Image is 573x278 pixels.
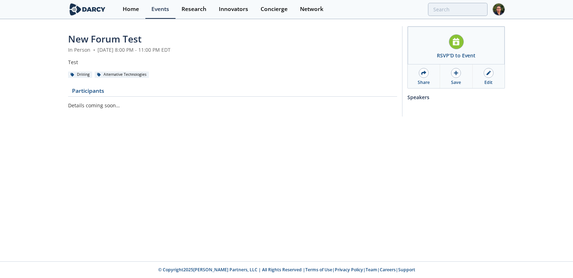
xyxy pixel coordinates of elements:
[407,91,505,103] div: Speakers
[335,267,363,273] a: Privacy Policy
[305,267,332,273] a: Terms of Use
[95,72,149,78] div: Alternative Technologies
[68,46,397,53] div: In Person [DATE] 8:00 PM - 11:00 PM EDT
[219,6,248,12] div: Innovators
[398,267,415,273] a: Support
[473,64,505,88] a: Edit
[300,6,323,12] div: Network
[451,79,461,86] div: Save
[437,52,475,59] div: RSVP'D to Event
[380,267,396,273] a: Careers
[68,72,92,78] div: Drilling
[366,267,377,273] a: Team
[68,102,397,109] p: Details coming soon…
[92,46,96,53] span: •
[24,267,549,273] p: © Copyright 2025 [PERSON_NAME] Partners, LLC | All Rights Reserved | | | | |
[484,79,493,86] div: Edit
[428,3,488,16] input: Advanced Search
[68,58,397,66] div: Test
[182,6,206,12] div: Research
[418,79,430,86] div: Share
[68,88,108,97] a: Participants
[68,3,107,16] img: logo-wide.svg
[151,6,169,12] div: Events
[123,6,139,12] div: Home
[68,33,141,45] span: New Forum Test
[543,250,566,271] iframe: chat widget
[493,3,505,16] img: Profile
[261,6,288,12] div: Concierge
